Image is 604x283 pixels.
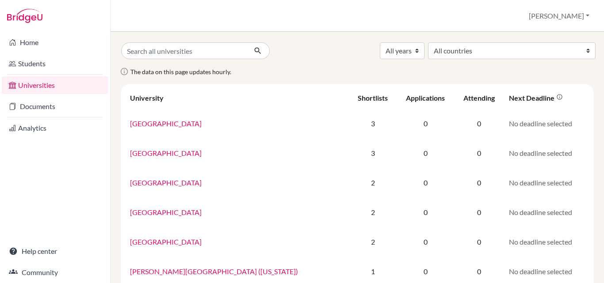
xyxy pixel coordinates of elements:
[358,94,388,102] div: Shortlists
[406,94,445,102] div: Applications
[509,178,572,187] span: No deadline selected
[121,42,247,59] input: Search all universities
[463,94,495,102] div: Attending
[2,242,108,260] a: Help center
[349,138,397,168] td: 3
[2,119,108,137] a: Analytics
[455,168,504,197] td: 0
[349,168,397,197] td: 2
[2,34,108,51] a: Home
[509,94,563,102] div: Next deadline
[509,238,572,246] span: No deadline selected
[455,109,504,138] td: 0
[349,197,397,227] td: 2
[509,149,572,157] span: No deadline selected
[2,264,108,281] a: Community
[397,197,455,227] td: 0
[509,208,572,216] span: No deadline selected
[349,227,397,257] td: 2
[2,55,108,72] a: Students
[397,227,455,257] td: 0
[7,9,42,23] img: Bridge-U
[397,138,455,168] td: 0
[455,138,504,168] td: 0
[349,109,397,138] td: 3
[397,168,455,197] td: 0
[130,178,202,187] a: [GEOGRAPHIC_DATA]
[2,76,108,94] a: Universities
[455,227,504,257] td: 0
[509,119,572,128] span: No deadline selected
[130,267,298,275] a: [PERSON_NAME][GEOGRAPHIC_DATA] ([US_STATE])
[130,238,202,246] a: [GEOGRAPHIC_DATA]
[455,197,504,227] td: 0
[125,87,349,109] th: University
[525,8,593,24] button: [PERSON_NAME]
[397,109,455,138] td: 0
[2,98,108,115] a: Documents
[130,149,202,157] a: [GEOGRAPHIC_DATA]
[509,267,572,275] span: No deadline selected
[130,68,231,75] span: The data on this page updates hourly.
[130,208,202,216] a: [GEOGRAPHIC_DATA]
[130,119,202,128] a: [GEOGRAPHIC_DATA]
